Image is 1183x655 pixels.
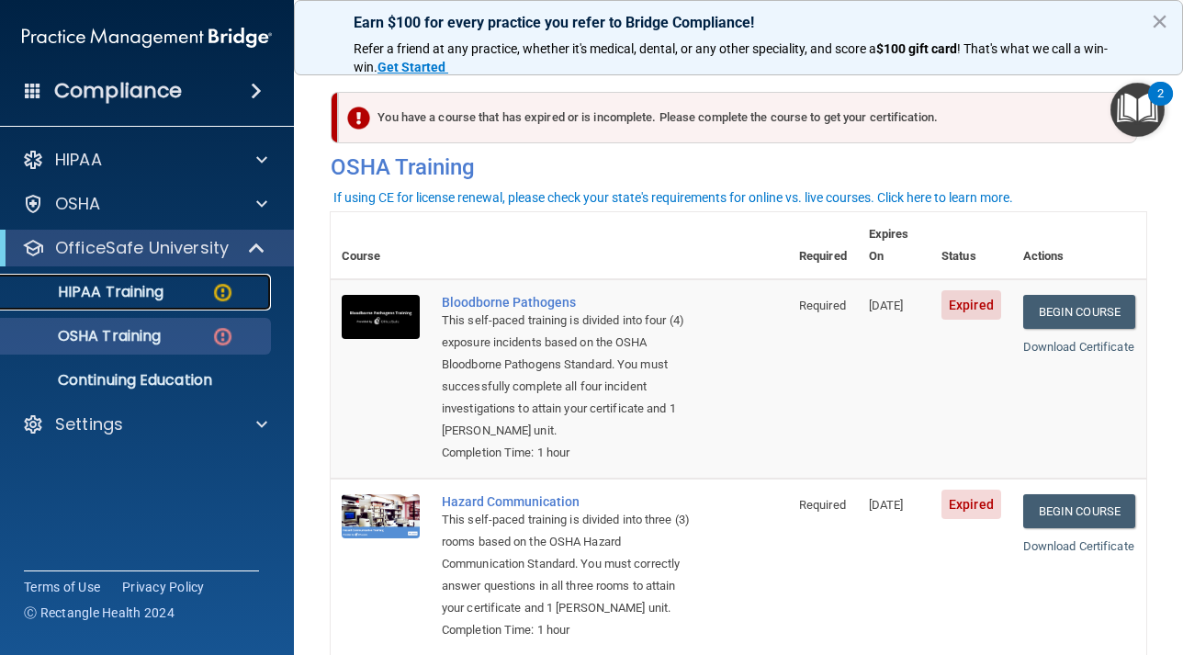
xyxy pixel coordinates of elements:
a: Settings [22,413,267,435]
th: Course [331,212,431,279]
p: Continuing Education [12,371,263,390]
span: [DATE] [869,498,904,512]
span: Ⓒ Rectangle Health 2024 [24,604,175,622]
button: Open Resource Center, 2 new notifications [1110,83,1165,137]
div: 2 [1157,94,1164,118]
p: Earn $100 for every practice you refer to Bridge Compliance! [354,14,1123,31]
a: HIPAA [22,149,267,171]
p: OSHA [55,193,101,215]
span: Expired [941,290,1001,320]
button: If using CE for license renewal, please check your state's requirements for online vs. live cours... [331,188,1016,207]
th: Status [930,212,1012,279]
img: PMB logo [22,19,272,56]
a: Begin Course [1023,295,1135,329]
img: warning-circle.0cc9ac19.png [211,281,234,304]
div: Completion Time: 1 hour [442,619,696,641]
img: exclamation-circle-solid-danger.72ef9ffc.png [347,107,370,130]
img: danger-circle.6113f641.png [211,325,234,348]
strong: $100 gift card [876,41,957,56]
h4: OSHA Training [331,154,1146,180]
p: OSHA Training [12,327,161,345]
a: Get Started [377,60,448,74]
span: Refer a friend at any practice, whether it's medical, dental, or any other speciality, and score a [354,41,876,56]
th: Actions [1012,212,1146,279]
th: Expires On [858,212,930,279]
div: This self-paced training is divided into four (4) exposure incidents based on the OSHA Bloodborne... [442,310,696,442]
h4: Compliance [54,78,182,104]
div: This self-paced training is divided into three (3) rooms based on the OSHA Hazard Communication S... [442,509,696,619]
span: Required [799,299,846,312]
a: Terms of Use [24,578,100,596]
a: Bloodborne Pathogens [442,295,696,310]
th: Required [788,212,858,279]
iframe: Drift Widget Chat Controller [1091,553,1161,623]
p: Settings [55,413,123,435]
p: OfficeSafe University [55,237,229,259]
a: Hazard Communication [442,494,696,509]
div: If using CE for license renewal, please check your state's requirements for online vs. live cours... [333,191,1013,204]
strong: Get Started [377,60,445,74]
span: ! That's what we call a win-win. [354,41,1108,74]
a: Begin Course [1023,494,1135,528]
p: HIPAA Training [12,283,163,301]
div: Completion Time: 1 hour [442,442,696,464]
span: Required [799,498,846,512]
div: You have a course that has expired or is incomplete. Please complete the course to get your certi... [338,92,1137,143]
span: Expired [941,490,1001,519]
a: Download Certificate [1023,340,1134,354]
a: OSHA [22,193,267,215]
span: [DATE] [869,299,904,312]
a: Privacy Policy [122,578,205,596]
button: Close [1151,6,1168,36]
a: OfficeSafe University [22,237,266,259]
a: Download Certificate [1023,539,1134,553]
p: HIPAA [55,149,102,171]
